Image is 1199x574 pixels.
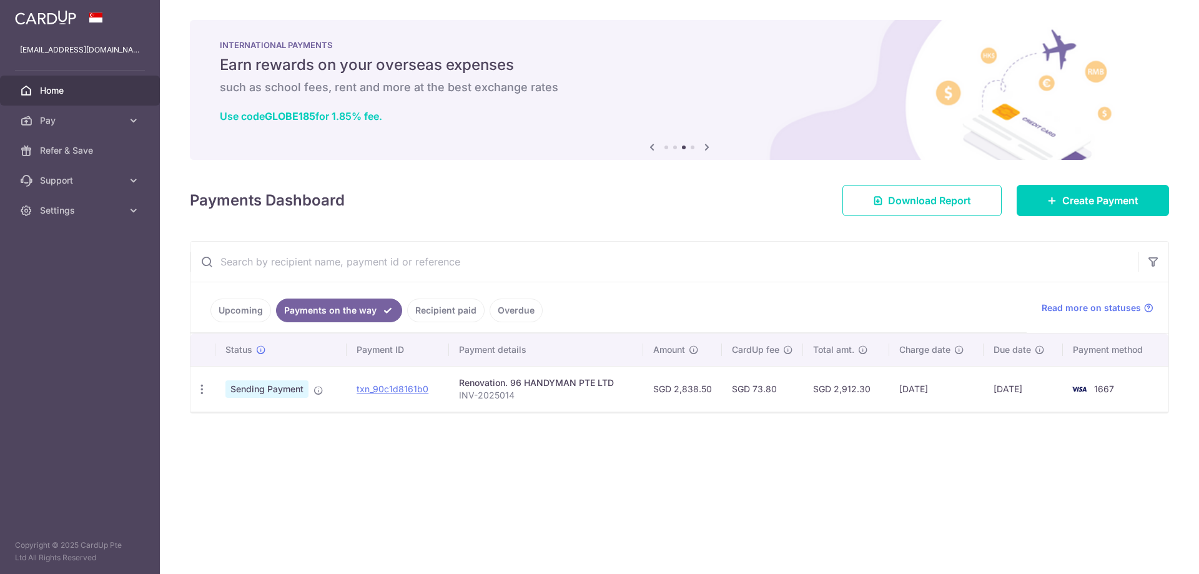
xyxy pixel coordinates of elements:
[407,299,485,322] a: Recipient paid
[490,299,543,322] a: Overdue
[889,366,984,412] td: [DATE]
[220,55,1139,75] h5: Earn rewards on your overseas expenses
[1094,383,1114,394] span: 1667
[459,389,633,402] p: INV-2025014
[40,174,122,187] span: Support
[225,380,308,398] span: Sending Payment
[449,334,643,366] th: Payment details
[1119,537,1187,568] iframe: Opens a widget where you can find more information
[722,366,803,412] td: SGD 73.80
[1042,302,1141,314] span: Read more on statuses
[40,204,122,217] span: Settings
[459,377,633,389] div: Renovation. 96 HANDYMAN PTE LTD
[210,299,271,322] a: Upcoming
[994,344,1031,356] span: Due date
[653,344,685,356] span: Amount
[190,242,1138,282] input: Search by recipient name, payment id or reference
[220,80,1139,95] h6: such as school fees, rent and more at the best exchange rates
[1062,193,1138,208] span: Create Payment
[220,110,382,122] a: Use codeGLOBE185for 1.85% fee.
[190,189,345,212] h4: Payments Dashboard
[899,344,950,356] span: Charge date
[225,344,252,356] span: Status
[220,40,1139,50] p: INTERNATIONAL PAYMENTS
[265,110,315,122] b: GLOBE185
[347,334,448,366] th: Payment ID
[888,193,971,208] span: Download Report
[813,344,854,356] span: Total amt.
[984,366,1063,412] td: [DATE]
[842,185,1002,216] a: Download Report
[40,114,122,127] span: Pay
[1042,302,1153,314] a: Read more on statuses
[276,299,402,322] a: Payments on the way
[1063,334,1168,366] th: Payment method
[40,84,122,97] span: Home
[1067,382,1092,397] img: Bank Card
[357,383,428,394] a: txn_90c1d8161b0
[1017,185,1169,216] a: Create Payment
[732,344,779,356] span: CardUp fee
[15,10,76,25] img: CardUp
[20,44,140,56] p: [EMAIL_ADDRESS][DOMAIN_NAME]
[803,366,889,412] td: SGD 2,912.30
[40,144,122,157] span: Refer & Save
[643,366,722,412] td: SGD 2,838.50
[190,20,1169,160] img: International Payment Banner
